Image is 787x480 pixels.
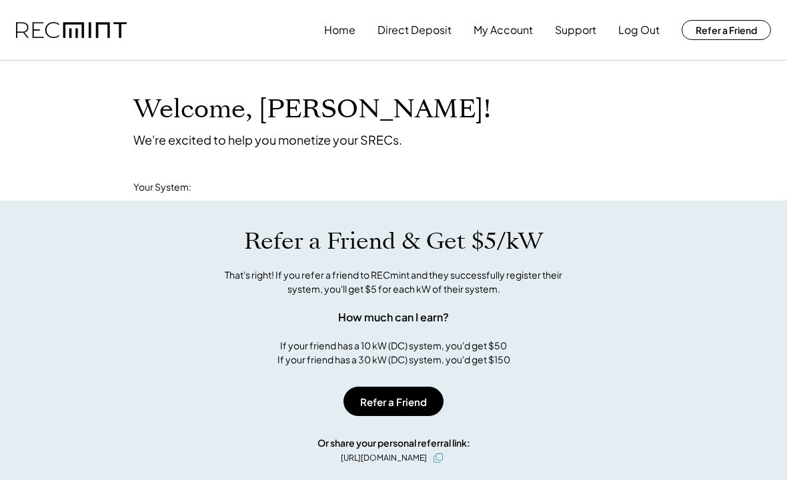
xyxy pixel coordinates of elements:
[317,436,470,450] div: Or share your personal referral link:
[16,22,127,39] img: recmint-logotype%403x.png
[555,17,596,43] button: Support
[324,17,355,43] button: Home
[343,387,444,416] button: Refer a Friend
[133,181,191,194] div: Your System:
[210,268,577,296] div: That's right! If you refer a friend to RECmint and they successfully register their system, you'l...
[430,450,446,466] button: click to copy
[133,94,491,125] h1: Welcome, [PERSON_NAME]!
[277,339,510,367] div: If your friend has a 10 kW (DC) system, you'd get $50 If your friend has a 30 kW (DC) system, you...
[338,309,449,325] div: How much can I earn?
[377,17,452,43] button: Direct Deposit
[618,17,660,43] button: Log Out
[682,20,771,40] button: Refer a Friend
[341,452,427,464] div: [URL][DOMAIN_NAME]
[244,227,543,255] h1: Refer a Friend & Get $5/kW
[133,132,402,147] div: We're excited to help you monetize your SRECs.
[474,17,533,43] button: My Account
